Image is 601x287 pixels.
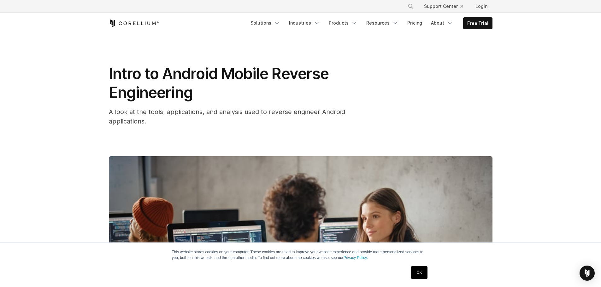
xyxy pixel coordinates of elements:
[362,17,402,29] a: Resources
[411,266,427,279] a: OK
[400,1,492,12] div: Navigation Menu
[109,64,329,102] span: Intro to Android Mobile Reverse Engineering
[580,266,595,281] div: Open Intercom Messenger
[325,17,361,29] a: Products
[247,17,492,29] div: Navigation Menu
[344,255,368,260] a: Privacy Policy.
[419,1,468,12] a: Support Center
[470,1,492,12] a: Login
[109,108,345,125] span: A look at the tools, applications, and analysis used to reverse engineer Android applications.
[405,1,416,12] button: Search
[463,18,492,29] a: Free Trial
[404,17,426,29] a: Pricing
[109,20,159,27] a: Corellium Home
[172,249,429,261] p: This website stores cookies on your computer. These cookies are used to improve your website expe...
[247,17,284,29] a: Solutions
[427,17,457,29] a: About
[285,17,324,29] a: Industries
